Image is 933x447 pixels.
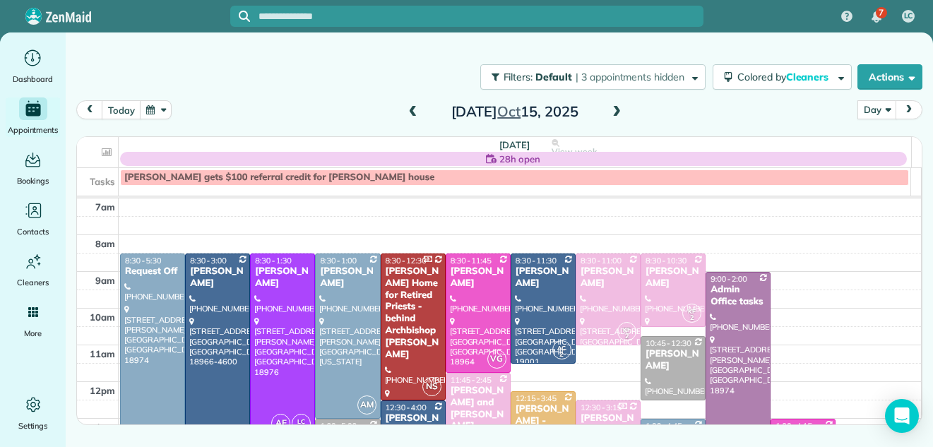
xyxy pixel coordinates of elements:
div: [PERSON_NAME] Home for Retired Priests - behind Archbishop [PERSON_NAME] [385,266,441,361]
button: today [102,100,141,119]
span: 10am [90,311,115,323]
a: Dashboard [6,47,60,86]
span: View week [552,146,597,157]
span: 8am [95,238,115,249]
div: [PERSON_NAME] [580,266,636,290]
div: [PERSON_NAME] [254,266,311,290]
span: Bookings [17,174,49,188]
button: Actions [857,64,922,90]
span: Settings [18,419,48,433]
div: [PERSON_NAME] [189,266,246,290]
span: 8:30 - 11:00 [581,256,622,266]
button: Focus search [230,11,250,22]
span: | 3 appointments hidden [576,71,684,83]
a: Bookings [6,148,60,188]
span: NS [422,377,441,396]
span: AM [357,395,376,415]
small: 2 [683,311,701,325]
span: 7am [95,201,115,213]
div: [PERSON_NAME] and [PERSON_NAME] [450,385,506,433]
span: Contacts [17,225,49,239]
span: AC [557,344,566,352]
span: 1:00 - 4:15 [775,421,812,431]
div: [PERSON_NAME] [319,266,376,290]
span: 8:30 - 1:30 [255,256,292,266]
button: Colored byCleaners [713,64,852,90]
span: More [24,326,42,340]
span: 12:15 - 3:45 [516,393,557,403]
h2: [DATE] 15, 2025 [427,104,603,119]
span: 8:30 - 3:00 [190,256,227,266]
span: VG [487,350,506,369]
span: Default [535,71,573,83]
svg: Focus search [239,11,250,22]
span: AF [271,414,290,433]
span: 8:30 - 1:00 [320,256,357,266]
span: 1pm [95,422,115,433]
span: 28h open [499,152,540,166]
span: KF [688,307,696,315]
button: next [896,100,922,119]
div: [PERSON_NAME] [645,348,701,372]
span: 11am [90,348,115,359]
span: 12:30 - 3:15 [581,403,622,412]
span: 7 [879,7,884,18]
a: Appointments [6,97,60,137]
div: Request Off [124,266,181,278]
div: 7 unread notifications [862,1,891,32]
div: Admin Office tasks [710,284,766,308]
span: 12pm [90,385,115,396]
a: Cleaners [6,250,60,290]
div: [PERSON_NAME] [450,266,506,290]
span: 8:30 - 11:45 [451,256,492,266]
span: 10:45 - 12:30 [646,338,691,348]
a: Settings [6,393,60,433]
span: 8:30 - 5:30 [125,256,162,266]
span: 1:00 - 5:00 [320,421,357,431]
span: 8:30 - 10:30 [646,256,687,266]
button: Day [857,100,896,119]
span: 8:30 - 11:30 [516,256,557,266]
span: KF [623,326,631,333]
span: 11:45 - 2:45 [451,375,492,385]
small: 2 [553,348,571,362]
div: [PERSON_NAME] [515,266,571,290]
a: Contacts [6,199,60,239]
span: LC [904,11,913,22]
span: [PERSON_NAME] gets $100 referral credit for [PERSON_NAME] house [124,172,434,183]
span: 8:30 - 12:30 [386,256,427,266]
span: LC [297,417,305,425]
span: Colored by [737,71,833,83]
small: 1 [292,422,310,435]
span: 9:00 - 2:00 [711,274,747,284]
div: [PERSON_NAME] [645,266,701,290]
div: Open Intercom Messenger [885,399,919,433]
span: Cleaners [786,71,831,83]
span: [DATE] [499,139,530,150]
span: 1:00 - 4:45 [646,421,682,431]
span: 9am [95,275,115,286]
span: Cleaners [17,275,49,290]
span: Appointments [8,123,59,137]
small: 2 [618,330,636,343]
button: prev [76,100,103,119]
a: Filters: Default | 3 appointments hidden [473,64,706,90]
span: Dashboard [13,72,53,86]
span: Filters: [504,71,533,83]
span: Oct [497,102,521,120]
button: Filters: Default | 3 appointments hidden [480,64,706,90]
span: 12:30 - 4:00 [386,403,427,412]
